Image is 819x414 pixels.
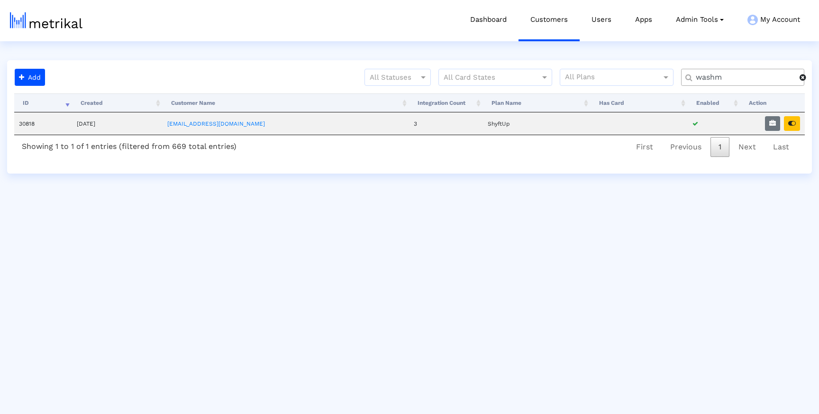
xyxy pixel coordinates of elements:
th: Enabled: activate to sort column ascending [688,93,740,112]
input: All Plans [565,72,663,84]
a: Next [730,137,764,157]
img: metrical-logo-light.png [10,12,82,28]
input: Customer Name [689,73,800,83]
a: Last [765,137,797,157]
a: [EMAIL_ADDRESS][DOMAIN_NAME] [167,120,265,127]
img: my-account-menu-icon.png [747,15,758,25]
a: 1 [710,137,729,157]
th: Plan Name: activate to sort column ascending [483,93,591,112]
th: Action [740,93,805,112]
td: 3 [409,112,483,135]
td: 30818 [14,112,72,135]
th: Created: activate to sort column ascending [72,93,163,112]
a: Previous [662,137,710,157]
button: Add [15,69,45,86]
td: [DATE] [72,112,163,135]
th: ID: activate to sort column ascending [14,93,72,112]
th: Integration Count: activate to sort column ascending [409,93,483,112]
th: Customer Name: activate to sort column ascending [163,93,409,112]
input: All Card States [444,72,530,84]
td: ShyftUp [483,112,591,135]
th: Has Card: activate to sort column ascending [591,93,688,112]
a: First [628,137,661,157]
div: Showing 1 to 1 of 1 entries (filtered from 669 total entries) [14,135,244,155]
